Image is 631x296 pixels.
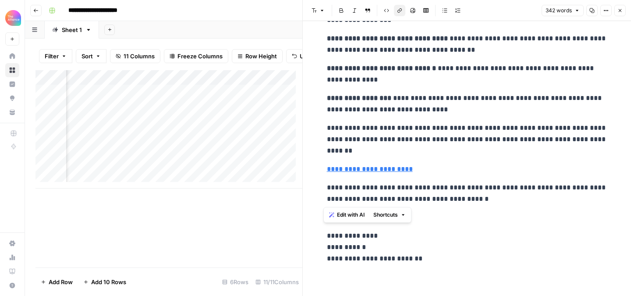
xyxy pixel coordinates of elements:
[124,52,155,61] span: 11 Columns
[5,10,21,26] img: Alliance Logo
[286,49,320,63] button: Undo
[76,49,106,63] button: Sort
[546,7,572,14] span: 342 words
[35,275,78,289] button: Add Row
[177,52,223,61] span: Freeze Columns
[373,211,398,219] span: Shortcuts
[5,105,19,119] a: Your Data
[82,52,93,61] span: Sort
[370,209,409,221] button: Shortcuts
[5,49,19,63] a: Home
[5,236,19,250] a: Settings
[39,49,72,63] button: Filter
[326,209,368,221] button: Edit with AI
[49,278,73,286] span: Add Row
[5,264,19,278] a: Learning Hub
[110,49,160,63] button: 11 Columns
[232,49,283,63] button: Row Height
[45,21,99,39] a: Sheet 1
[45,52,59,61] span: Filter
[219,275,252,289] div: 6 Rows
[62,25,82,34] div: Sheet 1
[164,49,228,63] button: Freeze Columns
[252,275,302,289] div: 11/11 Columns
[91,278,126,286] span: Add 10 Rows
[542,5,584,16] button: 342 words
[245,52,277,61] span: Row Height
[5,63,19,77] a: Browse
[5,7,19,29] button: Workspace: Alliance
[5,278,19,292] button: Help + Support
[337,211,365,219] span: Edit with AI
[5,91,19,105] a: Opportunities
[5,250,19,264] a: Usage
[78,275,131,289] button: Add 10 Rows
[5,77,19,91] a: Insights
